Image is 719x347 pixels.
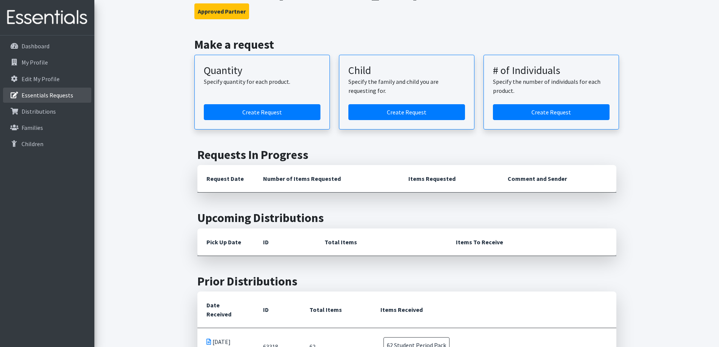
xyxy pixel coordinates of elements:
[197,228,254,256] th: Pick Up Date
[3,136,91,151] a: Children
[371,291,616,328] th: Items Received
[22,42,49,50] p: Dashboard
[22,124,43,131] p: Families
[3,88,91,103] a: Essentials Requests
[197,148,616,162] h2: Requests In Progress
[3,5,91,30] img: HumanEssentials
[194,37,619,52] h2: Make a request
[197,165,254,193] th: Request Date
[499,165,616,193] th: Comment and Sender
[3,104,91,119] a: Distributions
[348,104,465,120] a: Create a request for a child or family
[22,108,56,115] p: Distributions
[316,228,447,256] th: Total Items
[204,77,320,86] p: Specify quantity for each product.
[348,77,465,95] p: Specify the family and child you are requesting for.
[22,59,48,66] p: My Profile
[348,64,465,77] h3: Child
[197,274,616,288] h2: Prior Distributions
[3,55,91,70] a: My Profile
[493,104,610,120] a: Create a request by number of individuals
[204,64,320,77] h3: Quantity
[22,75,60,83] p: Edit My Profile
[197,291,254,328] th: Date Received
[204,104,320,120] a: Create a request by quantity
[22,140,43,148] p: Children
[399,165,499,193] th: Items Requested
[3,71,91,86] a: Edit My Profile
[447,228,616,256] th: Items To Receive
[3,120,91,135] a: Families
[22,91,73,99] p: Essentials Requests
[254,228,316,256] th: ID
[254,291,301,328] th: ID
[3,39,91,54] a: Dashboard
[194,3,249,19] button: Approved Partner
[254,165,400,193] th: Number of Items Requested
[197,211,616,225] h2: Upcoming Distributions
[493,64,610,77] h3: # of Individuals
[493,77,610,95] p: Specify the number of individuals for each product.
[300,291,371,328] th: Total Items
